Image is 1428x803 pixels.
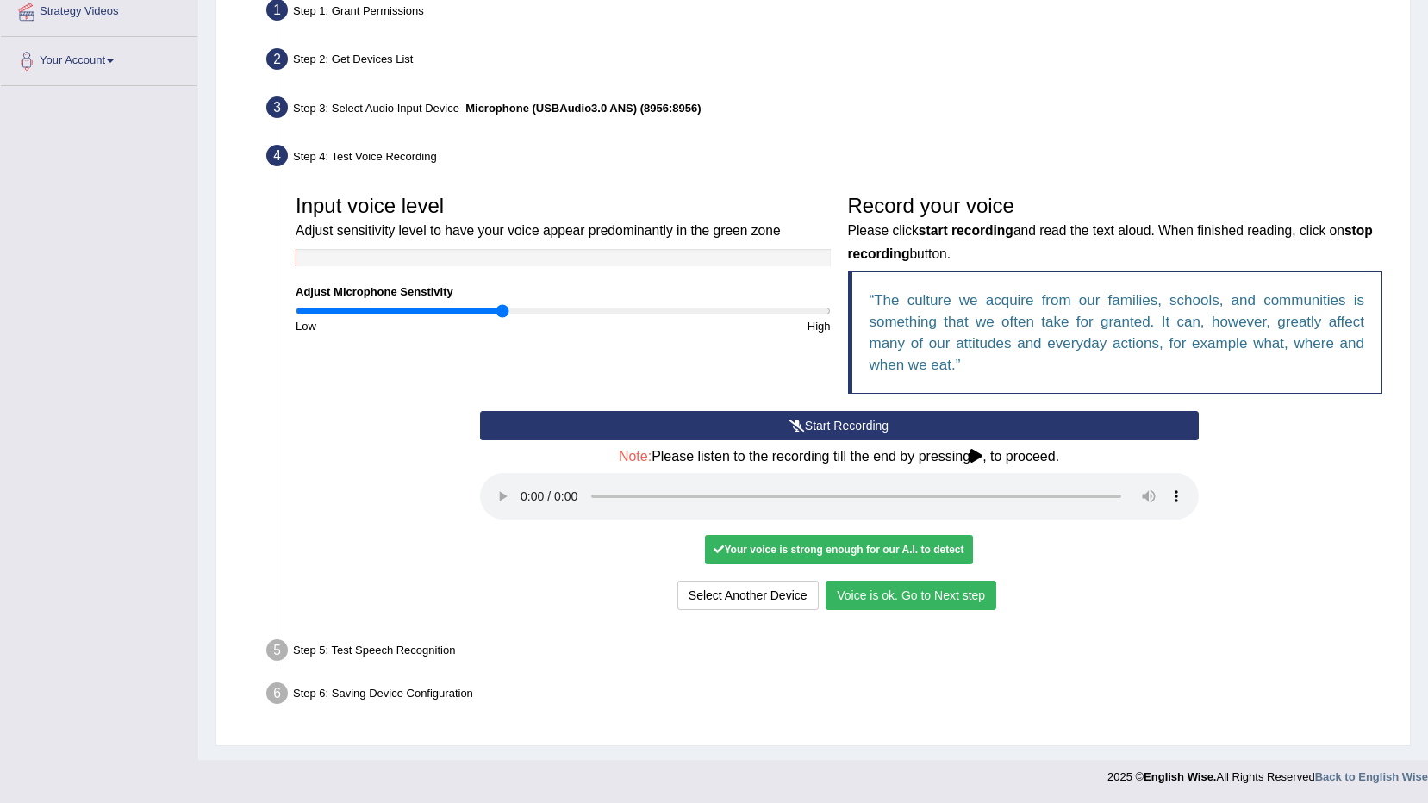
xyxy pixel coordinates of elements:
div: Step 3: Select Audio Input Device [259,91,1402,129]
h3: Input voice level [296,195,831,240]
a: Your Account [1,37,197,80]
b: start recording [919,223,1013,238]
span: Note: [619,449,652,464]
b: Microphone (USBAudio3.0 ANS) (8956:8956) [465,102,701,115]
strong: English Wise. [1144,770,1216,783]
button: Start Recording [480,411,1199,440]
b: stop recording [848,223,1373,260]
div: Your voice is strong enough for our A.I. to detect [705,535,972,564]
button: Voice is ok. Go to Next step [826,581,996,610]
div: 2025 © All Rights Reserved [1107,760,1428,785]
label: Adjust Microphone Senstivity [296,283,453,300]
a: Back to English Wise [1315,770,1428,783]
h4: Please listen to the recording till the end by pressing , to proceed. [480,449,1199,464]
small: Please click and read the text aloud. When finished reading, click on button. [848,223,1373,260]
div: Step 2: Get Devices List [259,43,1402,81]
div: High [563,318,839,334]
h3: Record your voice [848,195,1383,263]
q: The culture we acquire from our families, schools, and communities is something that we often tak... [870,292,1365,373]
div: Step 5: Test Speech Recognition [259,634,1402,672]
button: Select Another Device [677,581,819,610]
div: Step 4: Test Voice Recording [259,140,1402,177]
span: – [459,102,702,115]
div: Low [287,318,563,334]
div: Step 6: Saving Device Configuration [259,677,1402,715]
small: Adjust sensitivity level to have your voice appear predominantly in the green zone [296,223,781,238]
